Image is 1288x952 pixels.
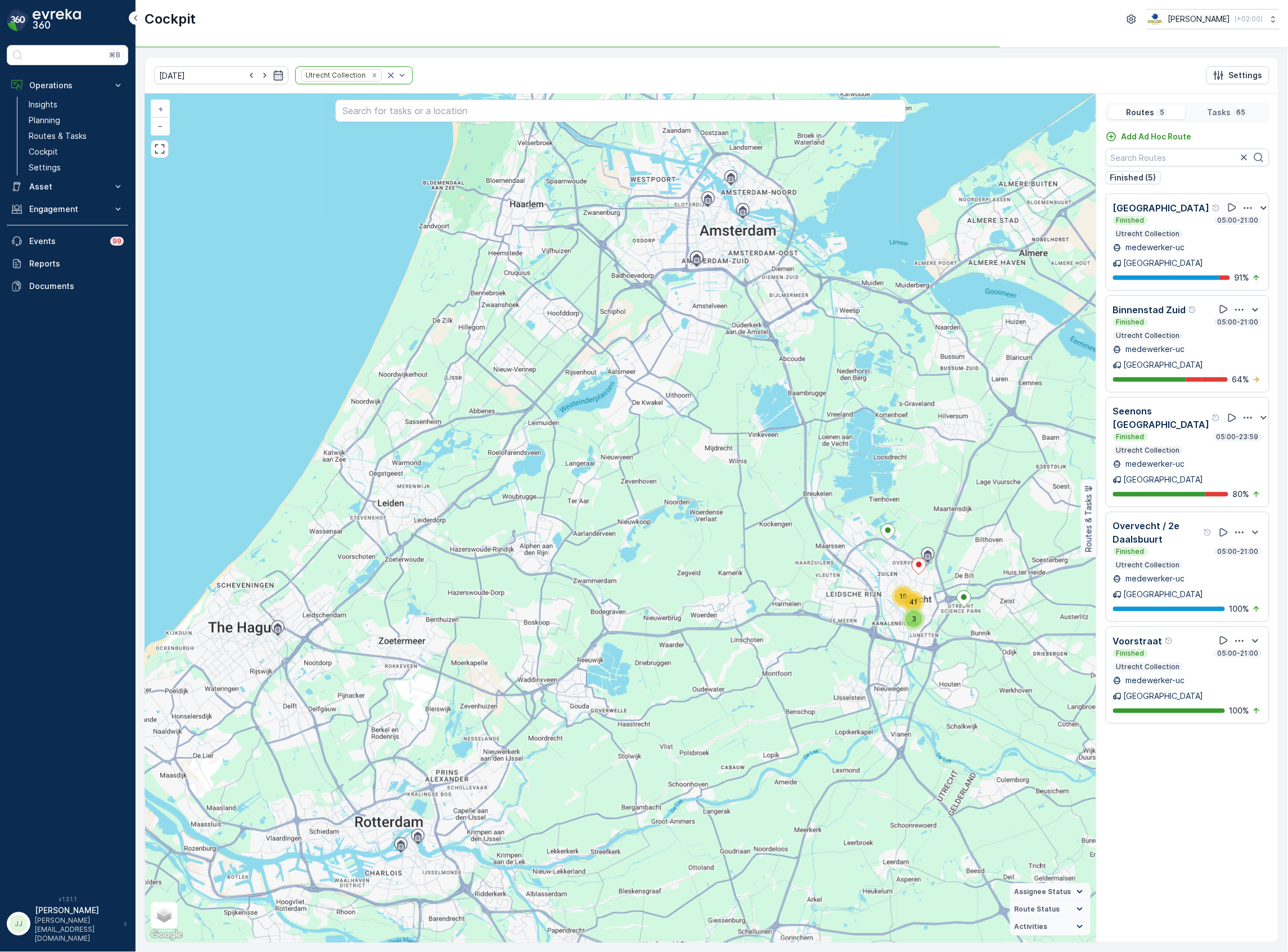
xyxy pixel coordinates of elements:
p: ( +02:00 ) [1235,15,1263,24]
input: dd/mm/yyyy [154,66,289,84]
a: Settings [24,160,128,175]
summary: Route Status [1010,901,1091,918]
div: Help Tooltip Icon [1204,528,1213,537]
button: Engagement [7,198,128,220]
p: Cockpit [145,10,196,28]
div: Help Tooltip Icon [1165,637,1174,646]
p: Operations [29,80,106,91]
p: Tasks [1208,107,1231,118]
span: Assignee Status [1015,887,1071,896]
p: Finished [1115,318,1146,327]
p: Voorstraat [1113,634,1163,648]
p: [PERSON_NAME] [1168,13,1231,25]
p: Documents [29,281,124,292]
p: Routes & Tasks [29,130,87,142]
span: − [158,121,164,130]
img: logo [7,9,29,31]
a: Add Ad Hoc Route [1106,131,1192,142]
p: [PERSON_NAME][EMAIL_ADDRESS][DOMAIN_NAME] [35,916,118,943]
input: Search Routes [1106,148,1269,166]
summary: Activities [1010,918,1091,936]
p: Add Ad Hoc Route [1122,131,1192,142]
p: 64 % [1232,374,1250,385]
p: medewerker-uc [1124,242,1185,253]
p: Finished [1115,216,1146,225]
span: 18 [899,592,907,601]
div: 3 [903,608,925,630]
p: 05:00-21:00 [1217,547,1260,556]
button: JJ[PERSON_NAME][PERSON_NAME][EMAIL_ADDRESS][DOMAIN_NAME] [7,905,128,943]
p: 05:00-21:00 [1217,318,1260,327]
a: Routes & Tasks [24,128,128,144]
a: Cockpit [24,144,128,160]
div: Remove Utrecht Collection [368,71,381,80]
div: 18 [892,585,915,608]
a: Reports [7,252,128,275]
a: Documents [7,275,128,297]
p: Routes & Tasks [1083,494,1095,552]
a: Layers [152,903,177,928]
p: Finished [1115,547,1146,556]
div: Help Tooltip Icon [1212,413,1221,422]
a: Zoom In [152,101,169,118]
div: Help Tooltip Icon [1212,204,1221,213]
a: Open this area in Google Maps (opens a new window) [148,928,185,942]
span: Activities [1015,922,1048,931]
img: Google [148,928,185,942]
div: 41 [902,591,925,613]
span: 41 [909,598,917,606]
button: Asset [7,175,128,198]
p: Finished [1115,432,1146,441]
span: 3 [912,615,916,623]
p: Overvecht / 2e Daalsbuurt [1113,519,1201,546]
summary: Assignee Status [1010,883,1091,901]
p: 05:00-23:59 [1215,432,1260,441]
button: Operations [7,74,128,97]
p: [GEOGRAPHIC_DATA] [1124,691,1204,702]
p: Utrecht Collection [1115,446,1181,455]
div: Utrecht Collection [302,70,367,80]
p: Binnenstad Zuid [1113,303,1186,317]
p: Utrecht Collection [1115,662,1181,671]
p: 05:00-21:00 [1217,649,1260,658]
p: Reports [29,258,124,269]
p: Utrecht Collection [1115,561,1181,570]
p: medewerker-uc [1124,344,1185,355]
p: medewerker-uc [1124,458,1185,470]
p: Finished [1115,649,1146,658]
p: Seenons [GEOGRAPHIC_DATA] [1113,404,1210,431]
p: Cockpit [29,146,58,157]
p: Events [29,236,103,247]
p: 91 % [1235,272,1250,283]
p: Finished (5) [1110,172,1156,183]
input: Search for tasks or a location [335,100,906,122]
p: Settings [29,162,61,173]
p: Engagement [29,204,106,215]
div: Help Tooltip Icon [1188,305,1197,314]
p: Planning [29,115,60,126]
p: [GEOGRAPHIC_DATA] [1124,589,1204,600]
button: Settings [1206,66,1269,84]
a: Insights [24,97,128,112]
p: [GEOGRAPHIC_DATA] [1124,474,1204,485]
img: basis-logo_rgb2x.png [1147,13,1164,25]
p: Routes [1126,107,1154,118]
p: Asset [29,181,106,192]
p: 5 [1159,108,1165,117]
p: 100 % [1230,603,1250,615]
span: + [158,104,163,114]
span: v 1.51.1 [7,896,128,903]
p: 80 % [1233,489,1250,500]
p: medewerker-uc [1124,675,1185,686]
p: [PERSON_NAME] [35,905,118,916]
p: Utrecht Collection [1115,229,1181,238]
p: 99 [112,237,121,246]
p: [GEOGRAPHIC_DATA] [1124,258,1204,269]
a: Events99 [7,230,128,252]
p: Settings [1229,70,1263,81]
p: [GEOGRAPHIC_DATA] [1113,201,1210,215]
p: [GEOGRAPHIC_DATA] [1124,359,1204,371]
p: 100 % [1230,705,1250,716]
div: JJ [10,915,28,933]
a: Zoom Out [152,118,169,134]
